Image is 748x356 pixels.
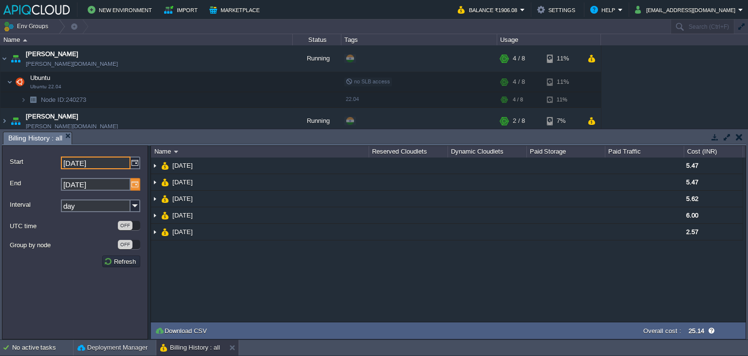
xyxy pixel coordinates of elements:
button: Settings [537,4,578,16]
label: 25.14 [689,327,704,335]
button: New Environment [88,4,155,16]
div: Name [152,146,369,158]
a: Node ID:240273 [40,96,88,104]
img: AMDAwAAAACH5BAEAAAAALAAAAAABAAEAAAICRAEAOw== [151,207,159,223]
img: AMDAwAAAACH5BAEAAAAALAAAAAABAAEAAAICRAEAOw== [151,224,159,240]
span: 240273 [40,96,88,104]
div: Cost (INR) [685,146,743,158]
div: 4 / 8 [513,72,525,92]
span: 5.47 [686,162,698,169]
div: OFF [118,221,132,230]
label: Start [10,157,60,167]
div: Running [293,45,341,72]
img: AMDAwAAAACH5BAEAAAAALAAAAAABAAEAAAICRAEAOw== [26,92,40,107]
label: Interval [10,199,60,210]
div: Reserved Cloudlets [370,146,448,158]
span: 2.57 [686,228,698,236]
img: AMDAwAAAACH5BAEAAAAALAAAAAABAAEAAAICRAEAOw== [161,224,169,240]
span: Node ID: [41,96,66,103]
button: Billing History : all [160,343,220,353]
img: APIQCloud [3,5,70,15]
button: [EMAIL_ADDRESS][DOMAIN_NAME] [635,4,738,16]
button: Marketplace [209,4,262,16]
span: no SLB access [346,79,390,84]
div: 4 / 8 [513,92,523,107]
img: AMDAwAAAACH5BAEAAAAALAAAAAABAAEAAAICRAEAOw== [0,45,8,72]
div: No active tasks [12,340,73,356]
span: Billing History : all [8,132,62,144]
span: 6.00 [686,212,698,219]
label: Group by node [10,240,117,250]
div: Tags [342,34,497,45]
span: Ubuntu [29,74,52,82]
div: Paid Storage [527,146,605,158]
button: Refresh [104,257,139,266]
img: AMDAwAAAACH5BAEAAAAALAAAAAABAAEAAAICRAEAOw== [174,151,178,153]
button: Env Groups [3,20,52,33]
img: AMDAwAAAACH5BAEAAAAALAAAAAABAAEAAAICRAEAOw== [9,108,22,134]
button: Balance ₹1906.08 [458,4,520,16]
div: 11% [547,45,579,72]
div: 11% [547,92,579,107]
img: AMDAwAAAACH5BAEAAAAALAAAAAABAAEAAAICRAEAOw== [151,191,159,207]
div: 2 / 8 [513,108,525,134]
img: AMDAwAAAACH5BAEAAAAALAAAAAABAAEAAAICRAEAOw== [151,174,159,190]
img: AMDAwAAAACH5BAEAAAAALAAAAAABAAEAAAICRAEAOw== [161,191,169,207]
a: UbuntuUbuntu 22.04 [29,74,52,81]
img: AMDAwAAAACH5BAEAAAAALAAAAAABAAEAAAICRAEAOw== [7,72,13,92]
a: [DATE] [171,178,194,186]
button: Help [590,4,618,16]
div: 11% [547,72,579,92]
img: AMDAwAAAACH5BAEAAAAALAAAAAABAAEAAAICRAEAOw== [0,108,8,134]
img: AMDAwAAAACH5BAEAAAAALAAAAAABAAEAAAICRAEAOw== [13,72,27,92]
div: OFF [118,240,132,249]
img: AMDAwAAAACH5BAEAAAAALAAAAAABAAEAAAICRAEAOw== [161,207,169,223]
a: [DATE] [171,195,194,203]
label: UTC time [10,221,117,231]
a: [PERSON_NAME][DOMAIN_NAME] [26,121,118,131]
a: [DATE] [171,211,194,219]
img: AMDAwAAAACH5BAEAAAAALAAAAAABAAEAAAICRAEAOw== [161,158,169,174]
img: AMDAwAAAACH5BAEAAAAALAAAAAABAAEAAAICRAEAOw== [161,174,169,190]
button: Deployment Manager [77,343,148,353]
img: AMDAwAAAACH5BAEAAAAALAAAAAABAAEAAAICRAEAOw== [151,158,159,174]
a: [PERSON_NAME] [26,49,78,59]
div: 7% [547,108,579,134]
img: AMDAwAAAACH5BAEAAAAALAAAAAABAAEAAAICRAEAOw== [20,92,26,107]
button: Import [164,4,201,16]
a: [PERSON_NAME] [26,112,78,121]
a: [PERSON_NAME][DOMAIN_NAME] [26,59,118,69]
span: 5.47 [686,178,698,186]
div: 4 / 8 [513,45,525,72]
span: 22.04 [346,96,359,102]
div: Running [293,108,341,134]
a: [DATE] [171,161,194,170]
label: Overall cost : [643,327,681,335]
button: Download CSV [155,326,210,335]
div: Dynamic Cloudlets [449,146,526,158]
div: Paid Traffic [606,146,684,158]
span: Ubuntu 22.04 [30,84,61,90]
a: [DATE] [171,228,194,236]
div: Status [293,34,341,45]
img: AMDAwAAAACH5BAEAAAAALAAAAAABAAEAAAICRAEAOw== [9,45,22,72]
div: Name [1,34,292,45]
img: AMDAwAAAACH5BAEAAAAALAAAAAABAAEAAAICRAEAOw== [23,39,27,41]
div: Usage [498,34,600,45]
label: End [10,178,60,188]
span: 5.62 [686,195,698,202]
